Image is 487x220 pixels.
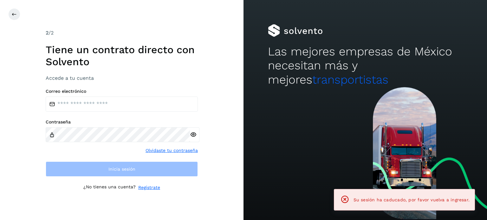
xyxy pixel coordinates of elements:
[46,44,198,68] h1: Tiene un contrato directo con Solvento
[46,75,198,81] h3: Accede a tu cuenta
[146,147,198,154] a: Olvidaste tu contraseña
[46,30,49,36] span: 2
[83,184,136,191] p: ¿No tienes una cuenta?
[46,29,198,37] div: /2
[46,161,198,177] button: Inicia sesión
[354,197,470,202] span: Su sesión ha caducado, por favor vuelva a ingresar.
[268,45,463,87] h2: Las mejores empresas de México necesitan más y mejores
[108,167,135,171] span: Inicia sesión
[312,73,388,86] span: transportistas
[138,184,160,191] a: Regístrate
[46,119,198,125] label: Contraseña
[46,89,198,94] label: Correo electrónico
